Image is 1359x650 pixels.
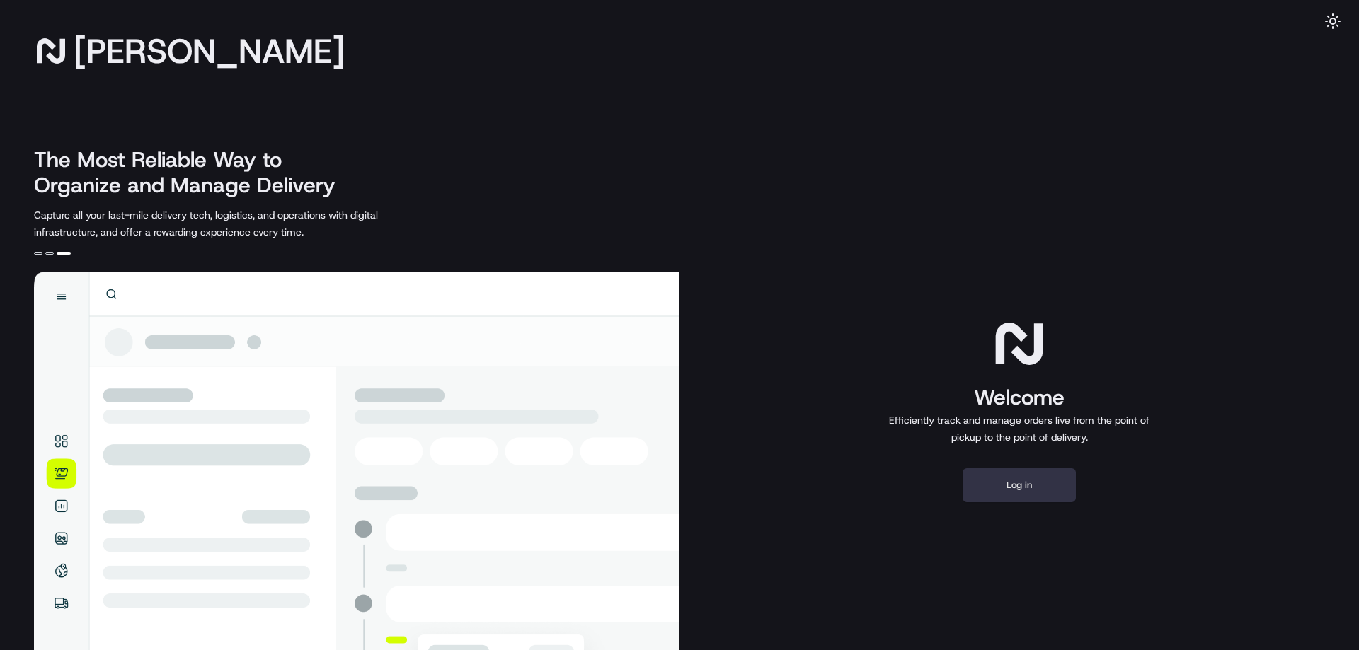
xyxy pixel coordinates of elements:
h2: The Most Reliable Way to Organize and Manage Delivery [34,147,351,198]
button: Log in [963,468,1076,502]
h1: Welcome [883,383,1155,412]
span: [PERSON_NAME] [74,37,345,65]
p: Capture all your last-mile delivery tech, logistics, and operations with digital infrastructure, ... [34,207,442,240]
p: Efficiently track and manage orders live from the point of pickup to the point of delivery. [883,412,1155,446]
